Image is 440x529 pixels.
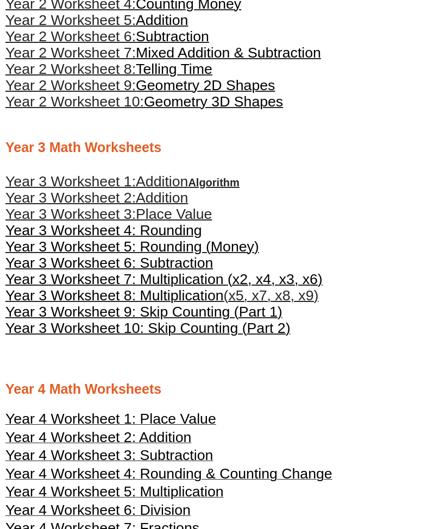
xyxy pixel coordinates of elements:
[5,448,213,464] span: Year 4 Worksheet 3: Subtraction
[224,288,319,304] span: (x5, x7, x8, x9)
[5,272,323,288] span: Year 3 Worksheet 7: Multiplication (x2, x4, x3, x6)
[5,61,136,78] span: Year 2 Worksheet 8:
[5,97,283,109] a: Year 2 Worksheet 10:Geometry 3D Shapes
[5,411,216,427] span: Year 4 Worksheet 1: Place Value
[136,206,212,223] span: Place Value
[5,209,212,223] a: Year 3 Worksheet 3:Place Value
[136,61,212,78] span: Telling Time
[5,94,144,110] span: Year 2 Worksheet 10:
[5,190,136,206] span: Year 3 Worksheet 2:
[5,288,224,304] span: Year 3 Worksheet 8: Multiplication
[5,323,291,337] a: Year 3 Worksheet 10: Skip Counting (Part 2)
[5,45,136,61] span: Year 2 Worksheet 7:
[5,225,202,240] a: Year 3 Worksheet 4: Rounding
[5,48,321,60] a: Year 2 Worksheet 7:Mixed Addition & Subtraction
[5,81,275,93] a: Year 2 Worksheet 9:Geometry 2D Shapes
[5,32,209,44] a: Year 2 Worksheet 6:Subtraction
[5,471,332,482] a: Year 4 Worksheet 4: Rounding & Counting Change
[5,223,202,239] span: Year 3 Worksheet 4: Rounding
[5,274,323,288] a: Year 3 Worksheet 7: Multiplication (x2, x4, x3, x6)
[5,290,318,305] a: Year 3 Worksheet 8: Multiplication(x5, x7, x8, x9)
[136,190,188,206] span: Addition
[5,16,188,28] a: Year 2 Worksheet 5:Addition
[5,206,136,223] span: Year 3 Worksheet 3:
[136,174,188,190] span: Addition
[5,255,213,272] span: Year 3 Worksheet 6: Subtraction
[5,452,213,463] a: Year 4 Worksheet 3: Subtraction
[5,489,224,500] a: Year 4 Worksheet 5: Multiplication
[136,45,321,61] span: Mixed Addition & Subtraction
[5,416,216,427] a: Year 4 Worksheet 1: Place Value
[144,94,283,110] span: Geometry 3D Shapes
[136,12,188,29] span: Addition
[5,139,435,157] h2: Year 3 Math Worksheets
[5,304,282,320] span: Year 3 Worksheet 9: Skip Counting (Part 1)
[5,381,435,399] h2: Year 4 Math Worksheets
[136,29,209,45] span: Subtraction
[5,507,191,518] a: Year 4 Worksheet 6: Division
[5,241,259,256] a: Year 3 Worksheet 5: Rounding (Money)
[5,434,191,445] a: Year 4 Worksheet 2: Addition
[5,466,332,482] span: Year 4 Worksheet 4: Rounding & Counting Change
[5,12,136,29] span: Year 2 Worksheet 5:
[5,78,136,94] span: Year 2 Worksheet 9:
[5,239,259,255] span: Year 3 Worksheet 5: Rounding (Money)
[5,65,212,77] a: Year 2 Worksheet 8:Telling Time
[248,406,440,529] iframe: Chat Widget
[5,484,224,500] span: Year 4 Worksheet 5: Multiplication
[5,177,240,189] a: Year 3 Worksheet 1:AdditionAlgorithm
[5,174,136,190] span: Year 3 Worksheet 1:
[5,320,291,337] span: Year 3 Worksheet 10: Skip Counting (Part 2)
[5,306,282,321] a: Year 3 Worksheet 9: Skip Counting (Part 1)
[5,430,191,446] span: Year 4 Worksheet 2: Addition
[5,29,136,45] span: Year 2 Worksheet 6:
[5,502,191,519] span: Year 4 Worksheet 6: Division
[136,78,275,94] span: Geometry 2D Shapes
[5,257,213,272] a: Year 3 Worksheet 6: Subtraction
[5,192,188,207] a: Year 3 Worksheet 2:Addition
